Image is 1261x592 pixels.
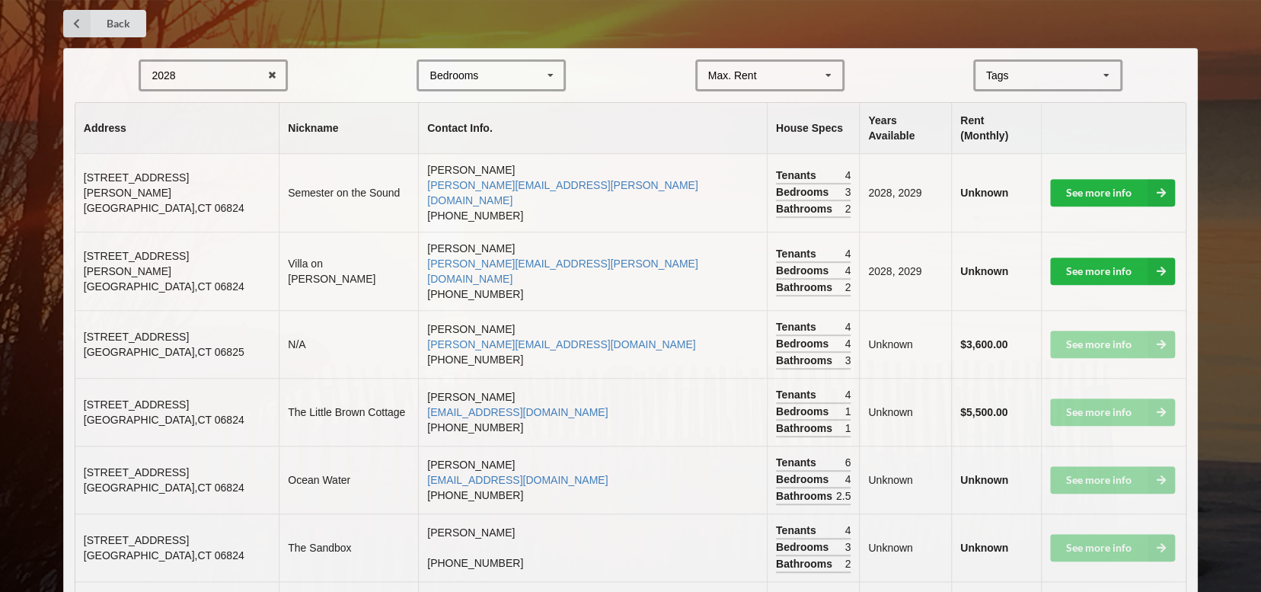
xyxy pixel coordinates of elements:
[844,280,851,295] span: 2
[84,331,189,343] span: [STREET_ADDRESS]
[844,523,851,538] span: 4
[84,171,189,199] span: [STREET_ADDRESS][PERSON_NAME]
[960,474,1008,486] b: Unknown
[279,310,418,378] td: N/A
[859,378,951,446] td: Unknown
[418,154,767,232] td: [PERSON_NAME] [PHONE_NUMBER]
[776,404,832,419] span: Bedrooms
[951,103,1041,154] th: Rent (Monthly)
[84,549,244,562] span: [GEOGRAPHIC_DATA] , CT 06824
[776,184,832,200] span: Bedrooms
[427,179,698,206] a: [PERSON_NAME][EMAIL_ADDRESS][PERSON_NAME][DOMAIN_NAME]
[279,446,418,514] td: Ocean Water
[844,263,851,278] span: 4
[859,232,951,310] td: 2028, 2029
[427,406,608,418] a: [EMAIL_ADDRESS][DOMAIN_NAME]
[776,263,832,278] span: Bedrooms
[844,184,851,200] span: 3
[418,310,767,378] td: [PERSON_NAME] [PHONE_NUMBER]
[859,154,951,232] td: 2028, 2029
[84,534,189,546] span: [STREET_ADDRESS]
[84,202,244,214] span: [GEOGRAPHIC_DATA] , CT 06824
[844,539,851,555] span: 3
[960,187,1008,199] b: Unknown
[776,472,832,487] span: Bedrooms
[844,246,851,261] span: 4
[844,201,851,216] span: 2
[776,455,820,470] span: Tenants
[776,556,836,571] span: Bathrooms
[152,70,175,81] div: 2028
[776,201,836,216] span: Bathrooms
[844,353,851,368] span: 3
[859,103,951,154] th: Years Available
[844,455,851,470] span: 6
[427,474,608,486] a: [EMAIL_ADDRESS][DOMAIN_NAME]
[427,258,698,285] a: [PERSON_NAME][EMAIL_ADDRESS][PERSON_NAME][DOMAIN_NAME]
[418,446,767,514] td: [PERSON_NAME] [PHONE_NUMBER]
[776,523,820,538] span: Tenants
[776,280,836,295] span: Bathrooms
[776,539,832,555] span: Bedrooms
[776,488,836,504] span: Bathrooms
[776,387,820,402] span: Tenants
[844,168,851,183] span: 4
[279,378,418,446] td: The Little Brown Cottage
[844,387,851,402] span: 4
[960,406,1007,418] b: $5,500.00
[844,421,851,436] span: 1
[844,319,851,334] span: 4
[776,353,836,368] span: Bathrooms
[776,168,820,183] span: Tenants
[776,421,836,436] span: Bathrooms
[84,398,189,411] span: [STREET_ADDRESS]
[84,250,189,277] span: [STREET_ADDRESS][PERSON_NAME]
[844,556,851,571] span: 2
[844,336,851,351] span: 4
[776,246,820,261] span: Tenants
[84,414,244,426] span: [GEOGRAPHIC_DATA] , CT 06824
[776,319,820,334] span: Tenants
[429,70,478,81] div: Bedrooms
[84,482,244,494] span: [GEOGRAPHIC_DATA] , CT 06824
[767,103,859,154] th: House Specs
[1050,258,1175,285] a: See more info
[418,514,767,581] td: [PERSON_NAME] [PHONE_NUMBER]
[859,446,951,514] td: Unknown
[84,280,244,293] span: [GEOGRAPHIC_DATA] , CT 06824
[859,310,951,378] td: Unknown
[1050,179,1175,206] a: See more info
[859,514,951,581] td: Unknown
[418,232,767,310] td: [PERSON_NAME] [PHONE_NUMBER]
[836,488,851,504] span: 2.5
[84,466,189,478] span: [STREET_ADDRESS]
[84,346,244,358] span: [GEOGRAPHIC_DATA] , CT 06825
[418,103,767,154] th: Contact Info.
[418,378,767,446] td: [PERSON_NAME] [PHONE_NUMBER]
[960,265,1008,277] b: Unknown
[279,103,418,154] th: Nickname
[844,472,851,487] span: 4
[708,70,757,81] div: Max. Rent
[279,154,418,232] td: Semester on the Sound
[63,10,146,37] a: Back
[960,542,1008,554] b: Unknown
[279,514,418,581] td: The Sandbox
[279,232,418,310] td: Villa on [PERSON_NAME]
[844,404,851,419] span: 1
[776,336,832,351] span: Bedrooms
[427,338,695,350] a: [PERSON_NAME][EMAIL_ADDRESS][DOMAIN_NAME]
[982,67,1031,85] div: Tags
[75,103,279,154] th: Address
[960,338,1007,350] b: $3,600.00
